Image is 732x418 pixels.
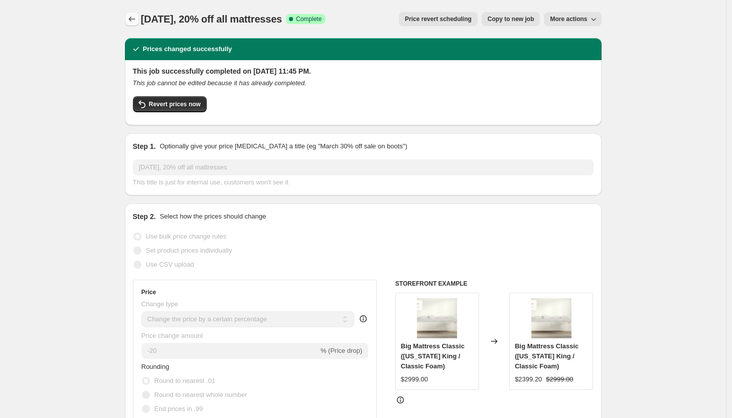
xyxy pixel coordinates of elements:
img: Big-Mattress-Co.-Classic-sf_80x.jpg [417,298,457,338]
span: Round to nearest .01 [155,377,215,384]
span: % (Price drop) [321,347,362,354]
input: -15 [141,343,319,359]
div: $2999.00 [401,374,428,384]
h2: This job successfully completed on [DATE] 11:45 PM. [133,66,594,76]
span: Use CSV upload [146,261,194,268]
span: Round to nearest whole number [155,391,247,398]
span: More actions [550,15,587,23]
button: More actions [544,12,601,26]
h2: Step 1. [133,141,156,151]
strike: $2999.00 [546,374,573,384]
button: Revert prices now [133,96,207,112]
span: [DATE], 20% off all mattresses [141,14,282,25]
img: Big-Mattress-Co.-Classic-sf_80x.jpg [531,298,571,338]
button: Price revert scheduling [399,12,478,26]
span: Big Mattress Classic ([US_STATE] King / Classic Foam) [515,342,578,370]
p: Optionally give your price [MEDICAL_DATA] a title (eg "March 30% off sale on boots") [160,141,407,151]
span: Price change amount [141,332,203,339]
h3: Price [141,288,156,296]
span: End prices in .99 [155,405,203,412]
p: Select how the prices should change [160,212,266,222]
h2: Step 2. [133,212,156,222]
span: Revert prices now [149,100,201,108]
h2: Prices changed successfully [143,44,232,54]
h6: STOREFRONT EXAMPLE [395,280,594,288]
span: Use bulk price change rules [146,233,226,240]
button: Price change jobs [125,12,139,26]
span: Complete [296,15,322,23]
i: This job cannot be edited because it has already completed. [133,79,307,87]
div: help [358,314,368,324]
span: Big Mattress Classic ([US_STATE] King / Classic Foam) [401,342,465,370]
div: $2399.20 [515,374,542,384]
span: Rounding [141,363,170,370]
span: Copy to new job [488,15,534,23]
span: Set product prices individually [146,247,232,254]
button: Copy to new job [482,12,540,26]
input: 30% off holiday sale [133,159,594,175]
span: Change type [141,300,179,308]
span: This title is just for internal use, customers won't see it [133,178,288,186]
span: Price revert scheduling [405,15,472,23]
